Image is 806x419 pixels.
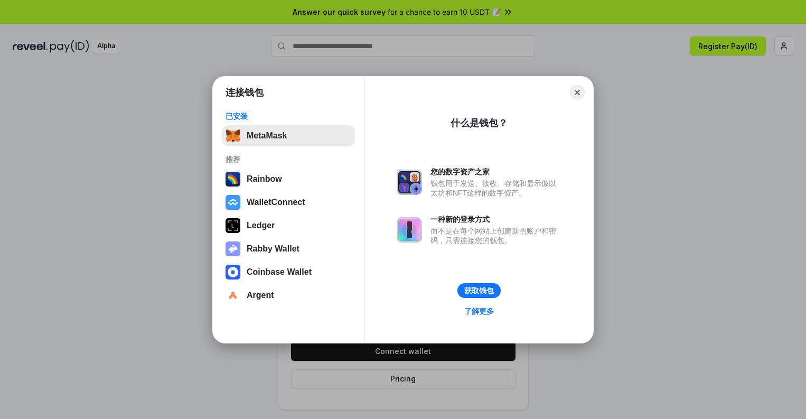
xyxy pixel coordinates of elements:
img: svg+xml,%3Csvg%20width%3D%2228%22%20height%3D%2228%22%20viewBox%3D%220%200%2028%2028%22%20fill%3D... [226,265,240,280]
h1: 连接钱包 [226,86,264,99]
img: svg+xml,%3Csvg%20xmlns%3D%22http%3A%2F%2Fwww.w3.org%2F2000%2Fsvg%22%20fill%3D%22none%22%20viewBox... [397,170,422,195]
div: 什么是钱包？ [451,117,508,129]
div: 您的数字资产之家 [430,167,561,176]
img: svg+xml,%3Csvg%20width%3D%2228%22%20height%3D%2228%22%20viewBox%3D%220%200%2028%2028%22%20fill%3D... [226,288,240,303]
div: WalletConnect [247,198,305,207]
img: svg+xml,%3Csvg%20fill%3D%22none%22%20height%3D%2233%22%20viewBox%3D%220%200%2035%2033%22%20width%... [226,128,240,143]
div: Coinbase Wallet [247,267,312,277]
div: 推荐 [226,155,352,164]
button: Ledger [222,215,355,236]
div: Argent [247,291,274,300]
button: Rabby Wallet [222,238,355,259]
img: svg+xml,%3Csvg%20xmlns%3D%22http%3A%2F%2Fwww.w3.org%2F2000%2Fsvg%22%20fill%3D%22none%22%20viewBox... [226,241,240,256]
div: 而不是在每个网站上创建新的账户和密码，只需连接您的钱包。 [430,226,561,245]
img: svg+xml,%3Csvg%20width%3D%22120%22%20height%3D%22120%22%20viewBox%3D%220%200%20120%20120%22%20fil... [226,172,240,187]
div: 钱包用于发送、接收、存储和显示像以太坊和NFT这样的数字资产。 [430,179,561,198]
button: Close [570,85,585,100]
button: Coinbase Wallet [222,262,355,283]
button: Argent [222,285,355,306]
div: 获取钱包 [464,286,494,295]
div: 一种新的登录方式 [430,215,561,224]
div: Rabby Wallet [247,244,299,254]
div: 了解更多 [464,306,494,316]
div: Rainbow [247,174,282,184]
div: MetaMask [247,131,287,141]
img: svg+xml,%3Csvg%20width%3D%2228%22%20height%3D%2228%22%20viewBox%3D%220%200%2028%2028%22%20fill%3D... [226,195,240,210]
button: WalletConnect [222,192,355,213]
div: 已安装 [226,111,352,121]
button: MetaMask [222,125,355,146]
div: Ledger [247,221,275,230]
button: 获取钱包 [457,283,501,298]
button: Rainbow [222,169,355,190]
a: 了解更多 [458,304,500,318]
img: svg+xml,%3Csvg%20xmlns%3D%22http%3A%2F%2Fwww.w3.org%2F2000%2Fsvg%22%20fill%3D%22none%22%20viewBox... [397,217,422,243]
img: svg+xml,%3Csvg%20xmlns%3D%22http%3A%2F%2Fwww.w3.org%2F2000%2Fsvg%22%20width%3D%2228%22%20height%3... [226,218,240,233]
